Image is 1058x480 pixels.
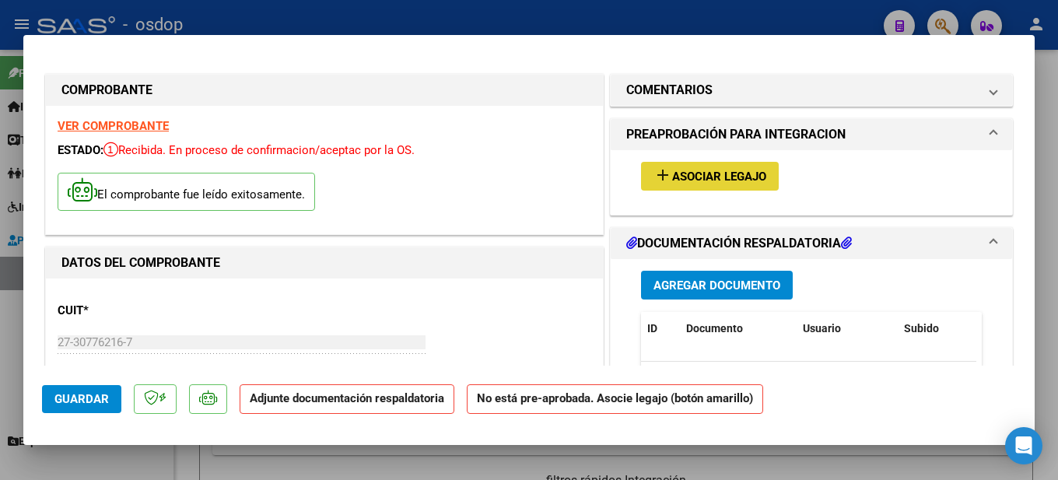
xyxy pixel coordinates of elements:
h1: COMENTARIOS [626,81,713,100]
div: Open Intercom Messenger [1005,427,1042,464]
button: Agregar Documento [641,271,793,300]
button: Guardar [42,385,121,413]
p: El comprobante fue leído exitosamente. [58,173,315,211]
span: Subido [904,322,939,335]
datatable-header-cell: Documento [680,312,797,345]
datatable-header-cell: Acción [976,312,1053,345]
strong: Adjunte documentación respaldatoria [250,391,444,405]
strong: No está pre-aprobada. Asocie legajo (botón amarillo) [467,384,763,415]
span: Usuario [803,322,841,335]
p: CUIT [58,302,218,320]
strong: DATOS DEL COMPROBANTE [61,255,220,270]
div: No data to display [641,362,976,401]
mat-icon: add [653,166,672,184]
datatable-header-cell: Usuario [797,312,898,345]
span: Agregar Documento [653,279,780,293]
span: Asociar Legajo [672,170,766,184]
datatable-header-cell: ID [641,312,680,345]
button: Asociar Legajo [641,162,779,191]
h1: DOCUMENTACIÓN RESPALDATORIA [626,234,852,253]
span: Documento [686,322,743,335]
datatable-header-cell: Subido [898,312,976,345]
strong: COMPROBANTE [61,82,152,97]
span: ID [647,322,657,335]
mat-expansion-panel-header: PREAPROBACIÓN PARA INTEGRACION [611,119,1012,150]
h1: PREAPROBACIÓN PARA INTEGRACION [626,125,846,144]
span: Recibida. En proceso de confirmacion/aceptac por la OS. [103,143,415,157]
span: Guardar [54,392,109,406]
div: PREAPROBACIÓN PARA INTEGRACION [611,150,1012,215]
mat-expansion-panel-header: COMENTARIOS [611,75,1012,106]
a: VER COMPROBANTE [58,119,169,133]
span: ESTADO: [58,143,103,157]
mat-expansion-panel-header: DOCUMENTACIÓN RESPALDATORIA [611,228,1012,259]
